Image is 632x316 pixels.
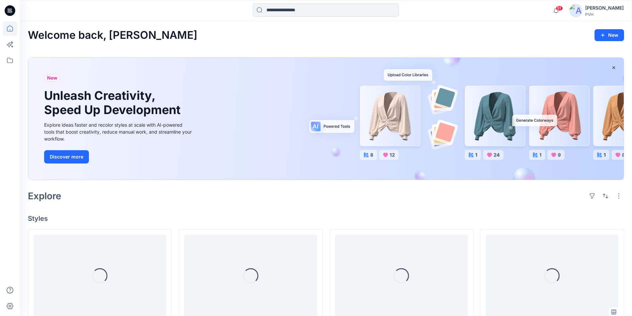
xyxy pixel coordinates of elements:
[44,89,183,117] h1: Unleash Creativity, Speed Up Development
[585,4,624,12] div: [PERSON_NAME]
[47,74,57,82] span: New
[28,191,61,201] h2: Explore
[556,6,563,11] span: 51
[44,150,89,163] button: Discover more
[28,29,197,41] h2: Welcome back, [PERSON_NAME]
[44,121,193,142] div: Explore ideas faster and recolor styles at scale with AI-powered tools that boost creativity, red...
[595,29,624,41] button: New
[569,4,583,17] img: avatar
[44,150,193,163] a: Discover more
[28,215,624,222] h4: Styles
[585,12,624,17] div: PVH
